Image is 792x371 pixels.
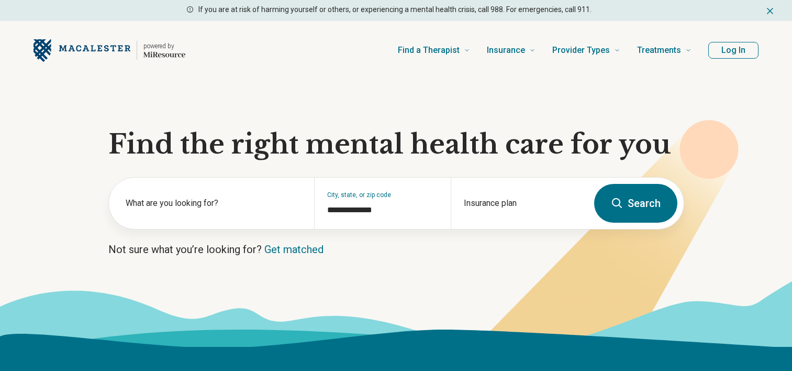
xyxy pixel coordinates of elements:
[108,129,684,160] h1: Find the right mental health care for you
[637,29,691,71] a: Treatments
[552,29,620,71] a: Provider Types
[126,197,302,210] label: What are you looking for?
[398,29,470,71] a: Find a Therapist
[108,242,684,257] p: Not sure what you’re looking for?
[708,42,758,59] button: Log In
[398,43,460,58] span: Find a Therapist
[487,29,536,71] a: Insurance
[198,4,592,15] p: If you are at risk of harming yourself or others, or experiencing a mental health crisis, call 98...
[637,43,681,58] span: Treatments
[34,34,185,67] a: Home page
[264,243,324,256] a: Get matched
[487,43,525,58] span: Insurance
[143,42,185,50] p: powered by
[552,43,610,58] span: Provider Types
[765,4,775,17] button: Dismiss
[594,184,677,223] button: Search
